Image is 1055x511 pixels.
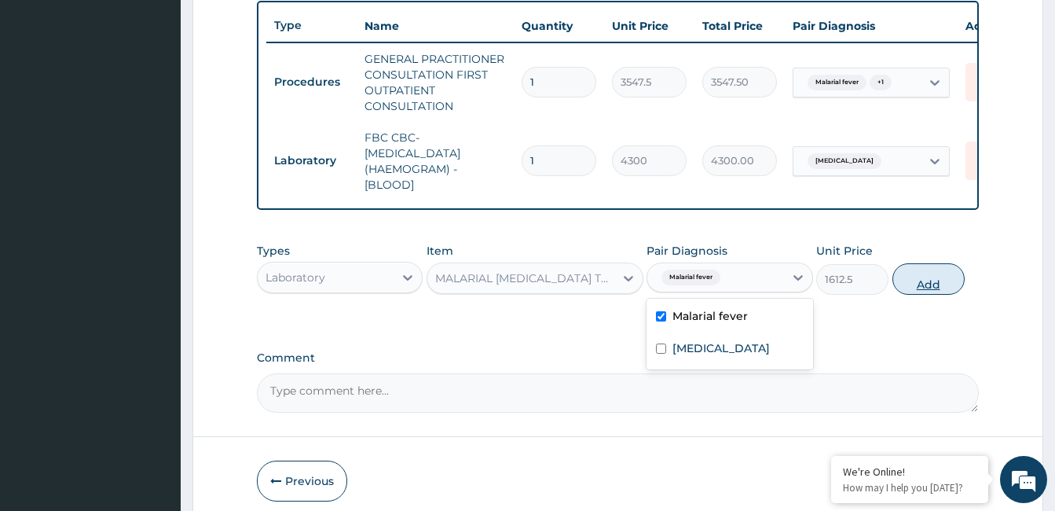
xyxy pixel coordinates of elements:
[892,263,965,295] button: Add
[808,153,881,169] span: [MEDICAL_DATA]
[435,270,616,286] div: MALARIAL [MEDICAL_DATA] THICK AND THIN FILMS - [BLOOD]
[258,8,295,46] div: Minimize live chat window
[647,243,727,259] label: Pair Diagnosis
[82,88,264,108] div: Chat with us now
[266,68,357,97] td: Procedures
[785,10,958,42] th: Pair Diagnosis
[357,122,514,200] td: FBC CBC-[MEDICAL_DATA] (HAEMOGRAM) - [BLOOD]
[29,79,64,118] img: d_794563401_company_1708531726252_794563401
[694,10,785,42] th: Total Price
[816,243,873,259] label: Unit Price
[91,155,217,314] span: We're online!
[808,75,866,90] span: Malarial fever
[257,461,347,502] button: Previous
[870,75,892,90] span: + 1
[266,270,325,285] div: Laboratory
[672,340,770,356] label: [MEDICAL_DATA]
[843,465,976,479] div: We're Online!
[672,308,748,324] label: Malarial fever
[514,10,604,42] th: Quantity
[958,10,1036,42] th: Actions
[257,244,290,258] label: Types
[843,481,976,494] p: How may I help you today?
[661,270,720,285] span: Malarial fever
[8,343,299,398] textarea: Type your message and hit 'Enter'
[266,11,357,40] th: Type
[357,43,514,122] td: GENERAL PRACTITIONER CONSULTATION FIRST OUTPATIENT CONSULTATION
[357,10,514,42] th: Name
[266,146,357,175] td: Laboratory
[427,243,453,259] label: Item
[604,10,694,42] th: Unit Price
[257,351,979,365] label: Comment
